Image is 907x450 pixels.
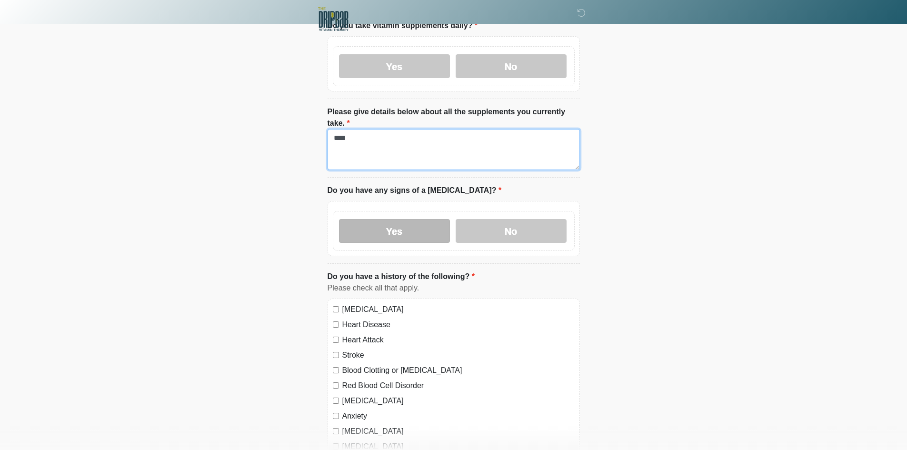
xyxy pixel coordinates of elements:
[328,282,580,294] div: Please check all that apply.
[333,398,339,404] input: [MEDICAL_DATA]
[333,413,339,419] input: Anxiety
[342,334,575,346] label: Heart Attack
[328,185,502,196] label: Do you have any signs of a [MEDICAL_DATA]?
[342,410,575,422] label: Anxiety
[318,7,349,31] img: The DRIPBaR Beverly Logo
[339,219,450,243] label: Yes
[342,380,575,391] label: Red Blood Cell Disorder
[342,319,575,330] label: Heart Disease
[333,306,339,312] input: [MEDICAL_DATA]
[333,352,339,358] input: Stroke
[333,367,339,373] input: Blood Clotting or [MEDICAL_DATA]
[339,54,450,78] label: Yes
[342,426,575,437] label: [MEDICAL_DATA]
[328,271,475,282] label: Do you have a history of the following?
[342,395,575,407] label: [MEDICAL_DATA]
[333,428,339,434] input: [MEDICAL_DATA]
[328,106,580,129] label: Please give details below about all the supplements you currently take.
[333,321,339,328] input: Heart Disease
[456,219,567,243] label: No
[456,54,567,78] label: No
[342,365,575,376] label: Blood Clotting or [MEDICAL_DATA]
[333,337,339,343] input: Heart Attack
[333,382,339,389] input: Red Blood Cell Disorder
[342,304,575,315] label: [MEDICAL_DATA]
[342,350,575,361] label: Stroke
[333,443,339,450] input: [MEDICAL_DATA]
